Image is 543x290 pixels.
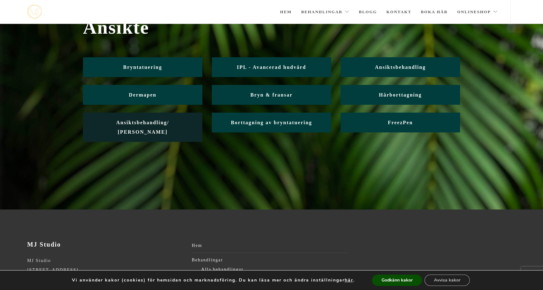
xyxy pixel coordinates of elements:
a: Boka här [421,1,448,23]
a: Behandlingar [301,1,349,23]
span: Dermapen [129,92,156,98]
a: Hem [280,1,292,23]
span: Bryntatuering [123,64,162,70]
button: här [345,277,353,283]
p: MJ Studio [STREET_ADDRESS] 113 44 [GEOGRAPHIC_DATA] [27,256,184,284]
a: Blogg [359,1,377,23]
button: Godkänn kakor [372,275,422,286]
span: Bryn & fransar [250,92,293,98]
span: Ansiktsbehandling [375,64,426,70]
a: Bryn & fransar [212,85,331,105]
span: FreezPen [388,120,413,125]
a: Ansiktsbehandling [341,57,460,77]
a: Hem [192,241,348,250]
a: Bryntatuering [83,57,202,77]
span: Borttagning av bryntatuering [231,120,312,125]
a: Hårborttagning [341,85,460,105]
a: IPL - Avancerad hudvård [212,57,331,77]
a: Onlineshop [457,1,498,23]
a: Ansiktsbehandling/ [PERSON_NAME] [83,113,202,142]
h3: MJ Studio [27,241,184,248]
a: Alla behandlingar [201,265,348,274]
p: Vi använder kakor (cookies) för hemsidan och marknadsföring. Du kan läsa mer och ändra inställnin... [72,277,355,283]
span: Ansikte [83,17,460,38]
a: Behandlingar [192,255,348,265]
img: mjstudio [27,5,42,19]
span: IPL - Avancerad hudvård [237,64,306,70]
a: Kontakt [387,1,412,23]
span: Hårborttagning [379,92,422,98]
a: Dermapen [83,85,202,105]
a: FreezPen [341,113,460,132]
button: Avvisa kakor [425,275,470,286]
span: Ansiktsbehandling/ [PERSON_NAME] [116,120,169,135]
a: Borttagning av bryntatuering [212,113,331,132]
a: mjstudio mjstudio mjstudio [27,5,42,19]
